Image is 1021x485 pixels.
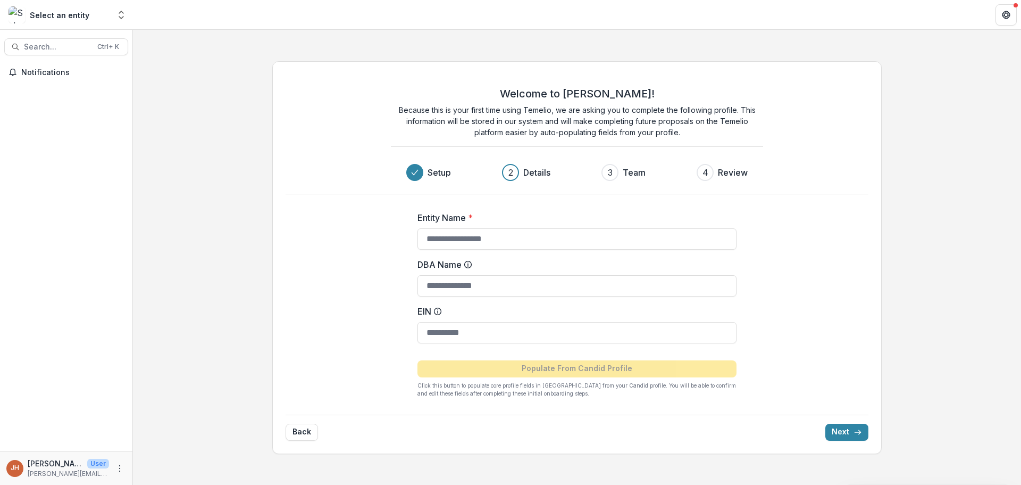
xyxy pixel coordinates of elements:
p: Click this button to populate core profile fields in [GEOGRAPHIC_DATA] from your Candid profile. ... [417,382,737,398]
h3: Details [523,166,550,179]
button: Notifications [4,64,128,81]
p: User [87,459,109,468]
div: Progress [406,164,748,181]
h3: Setup [428,166,451,179]
label: EIN [417,305,730,318]
p: [PERSON_NAME][EMAIL_ADDRESS][PERSON_NAME][DOMAIN_NAME] [28,469,109,479]
div: 4 [702,166,708,179]
h3: Team [623,166,646,179]
button: More [113,462,126,475]
p: Because this is your first time using Temelio, we are asking you to complete the following profil... [391,104,763,138]
button: Back [286,424,318,441]
h3: Review [718,166,748,179]
p: [PERSON_NAME] [28,458,83,469]
button: Search... [4,38,128,55]
div: Jayme Holloway [11,465,19,472]
div: Ctrl + K [95,41,121,53]
img: Select an entity [9,6,26,23]
button: Open entity switcher [114,4,129,26]
div: 3 [608,166,613,179]
button: Populate From Candid Profile [417,360,737,377]
h2: Welcome to [PERSON_NAME]! [500,87,655,100]
span: Notifications [21,68,124,77]
div: Select an entity [30,10,89,21]
label: DBA Name [417,258,730,271]
label: Entity Name [417,211,730,224]
button: Next [825,424,868,441]
div: 2 [508,166,513,179]
span: Search... [24,43,91,52]
button: Get Help [995,4,1017,26]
